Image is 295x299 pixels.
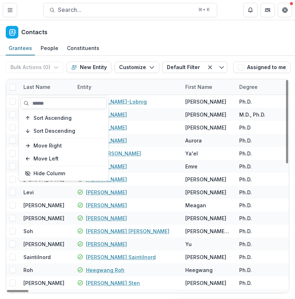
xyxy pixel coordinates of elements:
div: Degree [235,79,289,95]
div: Ph.D. [239,163,252,170]
div: [PERSON_NAME] [23,214,64,222]
a: [PERSON_NAME] [86,240,127,248]
div: Ya'el [185,150,198,157]
div: Yu [185,240,192,248]
a: [PERSON_NAME] Sten [86,279,140,287]
button: Move Left [21,153,107,164]
div: [PERSON_NAME] [185,176,226,183]
button: Sort Ascending [21,112,107,124]
div: [PERSON_NAME] [185,253,226,261]
div: Ph.D. [239,253,252,261]
div: [PERSON_NAME] [23,240,64,248]
div: [PERSON_NAME] [23,279,64,287]
span: Sort Ascending [33,115,72,121]
div: Ph.D. [239,189,252,196]
div: Ph.D [239,124,251,131]
div: First Name [181,79,235,95]
div: People [38,43,61,53]
button: Default Filter [162,62,204,73]
a: [PERSON_NAME] [PERSON_NAME] [86,227,169,235]
div: Ph.D. [239,214,252,222]
button: Notifications [243,3,258,17]
a: Heegwang Roh [86,266,124,274]
a: Grantees [6,41,35,55]
div: [PERSON_NAME] [185,111,226,118]
div: [PERSON_NAME] [185,189,226,196]
button: New Entity [67,62,112,73]
div: Ph.D. [239,240,252,248]
a: [PERSON_NAME] [86,189,127,196]
button: Sort Descending [21,125,107,137]
div: Entity [73,79,181,95]
a: [PERSON_NAME]-Lobnig [86,98,147,105]
div: [PERSON_NAME] [185,279,226,287]
div: Ph.D. [239,266,252,274]
a: People [38,41,61,55]
div: Last Name [19,79,73,95]
button: Assigned to me [233,62,291,73]
div: Ph.D. [239,150,252,157]
span: Search... [58,6,194,13]
div: M.D., Ph.D. [239,111,265,118]
div: Entity [73,83,96,91]
button: Move Right [21,140,107,151]
span: Sort Descending [33,128,75,134]
div: [PERSON_NAME] [185,124,226,131]
div: Ph.D. [239,176,252,183]
div: [PERSON_NAME] [185,214,226,222]
div: Last Name [19,83,55,91]
div: [PERSON_NAME] [185,98,226,105]
a: [PERSON_NAME] [86,214,127,222]
button: Partners [260,3,275,17]
div: [PERSON_NAME] [23,201,64,209]
a: [PERSON_NAME] [86,201,127,209]
button: Toggle menu [216,62,227,73]
button: Hide Column [21,168,107,179]
div: [PERSON_NAME] [PERSON_NAME] [185,227,231,235]
div: Meagan [185,201,206,209]
div: Grantees [6,43,35,53]
div: Aurora [185,137,202,144]
div: Ph.D. [239,227,252,235]
div: Soh [23,227,33,235]
h2: Contacts [21,29,47,36]
div: Emre [185,163,198,170]
div: Ph.D. [239,201,252,209]
button: Get Help [278,3,292,17]
div: ⌘ + K [197,6,211,14]
div: Ph.D. [239,98,252,105]
button: Bulk Actions (0) [6,62,64,73]
a: [PERSON_NAME] Saintilnord [86,253,156,261]
div: Heegwang [185,266,213,274]
a: Ya'el [PERSON_NAME] [86,150,141,157]
div: Constituents [64,43,102,53]
div: First Name [181,83,217,91]
div: Saintilnord [23,253,51,261]
button: Clear filter [204,62,216,73]
button: Search... [43,3,217,17]
div: Ph.D. [239,279,252,287]
a: Constituents [64,41,102,55]
div: Roh [23,266,33,274]
div: Ph.D. [239,137,252,144]
div: Degree [235,83,262,91]
button: Toggle Menu [3,3,17,17]
button: Customize [114,62,159,73]
div: Levi [23,189,34,196]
